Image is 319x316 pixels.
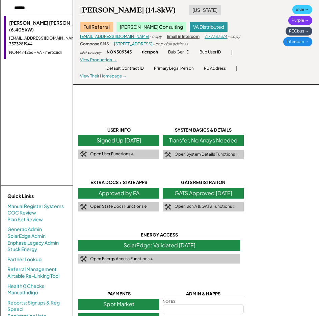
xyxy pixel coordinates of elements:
div: | [236,65,237,72]
div: VA Distributed [190,22,228,32]
div: Primary Legal Person [154,66,194,71]
a: [STREET_ADDRESS] [114,41,153,46]
a: Reports: Signups & Reg Speed [7,299,66,313]
div: NON509345 [107,49,132,55]
div: Transfer, No Arrays Needed [163,135,244,146]
div: - copy [149,34,162,40]
div: GATS REGISTRATION [163,179,244,186]
img: tool-icon.png [80,151,87,157]
div: ADMIN & HAPPS [163,291,244,297]
div: Open Energy Access Functions ↓ [90,256,153,262]
a: Generac Admin [7,226,42,233]
div: Signed Up [DATE] [78,135,159,146]
img: tool-icon.png [80,256,87,262]
div: RB Address [204,66,226,71]
div: | [231,49,233,56]
div: [EMAIL_ADDRESS][DOMAIN_NAME] - 7573281944 [9,36,92,47]
div: EXTRA DOCS + STATE APPS [78,179,159,186]
a: [EMAIL_ADDRESS][DOMAIN_NAME] [80,34,149,39]
a: Partner Lookup [7,256,42,263]
a: 7177787374 [205,34,228,39]
div: Intercom → [283,37,312,46]
a: Plan Set Review [7,216,43,223]
a: Enphase Legacy Admin [7,240,59,246]
div: SYSTEM BASICS & DETAILS [163,127,244,133]
div: Open User Functions ↓ [90,151,134,157]
div: [PERSON_NAME] Consulting [116,22,186,32]
div: click to copy: [80,50,102,55]
a: SolarEdge Admin [7,233,46,240]
div: NOTES [163,299,176,304]
div: Approved by PA [78,188,159,199]
a: Referral Management [7,266,57,273]
div: ENERGY ACCESS [78,232,240,238]
a: Manual Indigo [7,289,38,296]
a: Stuck Energy [7,246,37,253]
div: Bub Gen ID [168,49,189,55]
div: Blue → [292,5,312,14]
div: View Production → [80,57,117,63]
div: - copy full address [153,41,188,47]
div: SolarEdge: Validated [DATE] [78,240,240,251]
img: tool-icon.png [80,204,87,210]
div: - copy [228,34,240,40]
a: Health 0 Checks [7,283,44,290]
div: [US_STATE] [189,5,221,15]
div: GATS Approved [DATE] [163,188,244,199]
div: PAYMENTS [78,291,159,297]
img: tool-icon.png [164,204,171,210]
div: Compose SMS [80,41,109,47]
div: Spot Market [78,299,159,310]
div: ticrspoh [142,49,158,55]
div: Open System Details Functions ↓ [175,152,238,157]
div: Purple → [288,16,312,25]
div: [PERSON_NAME] [PERSON_NAME] (6.405kW) [9,20,92,33]
div: USER INFO [78,127,159,133]
div: Email in Intercom [167,34,200,40]
div: Open Sch A & GATS Functions ↓ [175,204,235,209]
div: Bub User ID [200,49,221,55]
div: Full Referral [80,22,113,32]
a: Manual Register Systems [7,203,64,210]
a: COC Review [7,209,36,216]
div: View Their Homepage → [80,73,127,79]
div: [PERSON_NAME] (14.8kW) [80,5,176,15]
div: NON474266 - VA - metczidr [9,50,92,55]
div: Default Contract ID [106,66,144,71]
div: Quick Links [7,193,75,200]
img: tool-icon.png [164,152,171,158]
div: RECbus → [286,27,312,36]
div: Open State Docs Functions ↓ [90,204,147,209]
a: Airtable Re-Linking Tool [7,273,59,279]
